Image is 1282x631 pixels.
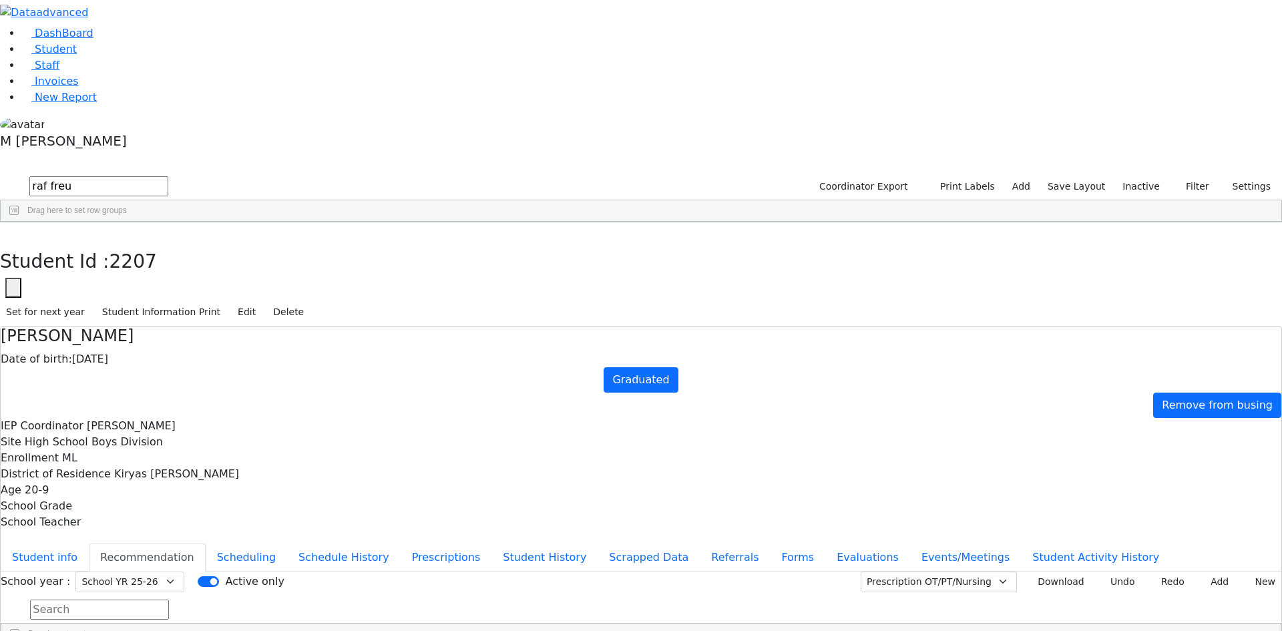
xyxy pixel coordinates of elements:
[1096,572,1141,592] button: Undo
[1,418,83,434] label: IEP Coordinator
[21,43,77,55] a: Student
[1146,572,1191,592] button: Redo
[62,451,77,464] span: ML
[25,483,49,496] span: 20-9
[21,27,93,39] a: DashBoard
[1,450,59,466] label: Enrollment
[30,600,169,620] input: Search
[811,176,914,197] button: Coordinator Export
[1,351,72,367] label: Date of birth:
[1021,544,1170,572] button: Student Activity History
[1,514,81,530] label: School Teacher
[21,91,97,103] a: New Report
[1022,572,1090,592] button: Download
[267,302,310,323] button: Delete
[910,544,1021,572] button: Events/Meetings
[1,351,1281,367] div: [DATE]
[604,367,678,393] a: Graduated
[1,544,89,572] button: Student info
[25,435,163,448] span: High School Boys Division
[110,250,157,272] span: 2207
[770,544,825,572] button: Forms
[35,27,93,39] span: DashBoard
[87,419,176,432] span: [PERSON_NAME]
[1,482,21,498] label: Age
[27,206,127,215] span: Drag here to set row groups
[1196,572,1235,592] button: Add
[21,59,59,71] a: Staff
[1153,393,1281,418] a: Remove from busing
[225,574,284,590] label: Active only
[206,544,287,572] button: Scheduling
[35,75,79,87] span: Invoices
[29,176,168,196] input: Search
[401,544,492,572] button: Prescriptions
[1042,176,1111,197] button: Save Layout
[1,574,70,590] label: School year :
[700,544,770,572] button: Referrals
[1116,176,1166,197] label: Inactive
[598,544,700,572] button: Scrapped Data
[925,176,1001,197] button: Print Labels
[1168,176,1215,197] button: Filter
[1,466,111,482] label: District of Residence
[35,59,59,71] span: Staff
[491,544,598,572] button: Student History
[35,91,97,103] span: New Report
[114,467,239,480] span: Kiryas [PERSON_NAME]
[1240,572,1281,592] button: New
[1006,176,1036,197] a: Add
[21,75,79,87] a: Invoices
[1,434,21,450] label: Site
[1,498,72,514] label: School Grade
[96,302,226,323] button: Student Information Print
[35,43,77,55] span: Student
[232,302,262,323] button: Edit
[1215,176,1277,197] button: Settings
[825,544,910,572] button: Evaluations
[89,544,206,572] button: Recommendation
[287,544,401,572] button: Schedule History
[1,327,1281,346] h4: [PERSON_NAME]
[1162,399,1273,411] span: Remove from busing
